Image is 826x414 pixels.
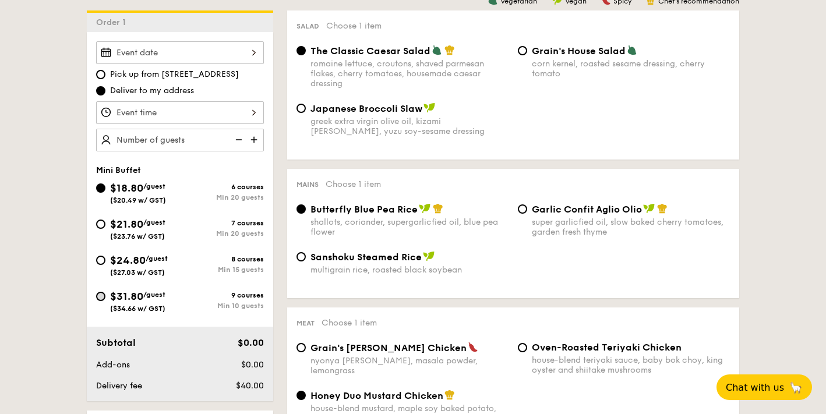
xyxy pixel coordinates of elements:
img: icon-spicy.37a8142b.svg [468,342,478,352]
div: 9 courses [180,291,264,299]
img: icon-vegan.f8ff3823.svg [643,203,655,214]
span: Delivery fee [96,381,142,391]
span: Deliver to my address [110,85,194,97]
img: icon-chef-hat.a58ddaea.svg [444,390,455,400]
span: Choose 1 item [326,21,382,31]
span: Add-ons [96,360,130,370]
div: 6 courses [180,183,264,191]
img: icon-add.58712e84.svg [246,129,264,151]
input: Japanese Broccoli Slawgreek extra virgin olive oil, kizami [PERSON_NAME], yuzu soy-sesame dressing [296,104,306,113]
span: Order 1 [96,17,130,27]
span: Sanshoku Steamed Rice [310,252,422,263]
div: super garlicfied oil, slow baked cherry tomatoes, garden fresh thyme [532,217,730,237]
img: icon-vegetarian.fe4039eb.svg [432,45,442,55]
span: Grain's House Salad [532,45,626,56]
div: shallots, coriander, supergarlicfied oil, blue pea flower [310,217,509,237]
img: icon-vegan.f8ff3823.svg [423,251,435,261]
div: 7 courses [180,219,264,227]
span: Meat [296,319,315,327]
div: greek extra virgin olive oil, kizami [PERSON_NAME], yuzu soy-sesame dressing [310,116,509,136]
span: Grain's [PERSON_NAME] Chicken [310,342,467,353]
input: Sanshoku Steamed Ricemultigrain rice, roasted black soybean [296,252,306,261]
img: icon-chef-hat.a58ddaea.svg [657,203,668,214]
div: house-blend teriyaki sauce, baby bok choy, king oyster and shiitake mushrooms [532,355,730,375]
span: Oven-Roasted Teriyaki Chicken [532,342,682,353]
span: $0.00 [238,337,264,348]
span: Subtotal [96,337,136,348]
input: $21.80/guest($23.76 w/ GST)7 coursesMin 20 guests [96,220,105,229]
span: Choose 1 item [326,179,381,189]
input: Event time [96,101,264,124]
input: Number of guests [96,129,264,151]
div: Min 15 guests [180,266,264,274]
input: Grain's House Saladcorn kernel, roasted sesame dressing, cherry tomato [518,46,527,55]
span: $21.80 [110,218,143,231]
span: Garlic Confit Aglio Olio [532,204,642,215]
span: Japanese Broccoli Slaw [310,103,422,114]
img: icon-vegetarian.fe4039eb.svg [627,45,637,55]
input: The Classic Caesar Saladromaine lettuce, croutons, shaved parmesan flakes, cherry tomatoes, house... [296,46,306,55]
span: Mains [296,181,319,189]
span: ($23.76 w/ GST) [110,232,165,240]
div: 8 courses [180,255,264,263]
input: Oven-Roasted Teriyaki Chickenhouse-blend teriyaki sauce, baby bok choy, king oyster and shiitake ... [518,343,527,352]
img: icon-vegan.f8ff3823.svg [419,203,430,214]
input: Garlic Confit Aglio Oliosuper garlicfied oil, slow baked cherry tomatoes, garden fresh thyme [518,204,527,214]
span: $31.80 [110,290,143,303]
span: /guest [146,254,168,263]
button: Chat with us🦙 [716,374,812,400]
span: $24.80 [110,254,146,267]
input: Deliver to my address [96,86,105,95]
span: $18.80 [110,182,143,194]
span: /guest [143,218,165,227]
img: icon-chef-hat.a58ddaea.svg [433,203,443,214]
input: $24.80/guest($27.03 w/ GST)8 coursesMin 15 guests [96,256,105,265]
span: $0.00 [241,360,264,370]
span: /guest [143,291,165,299]
div: Min 10 guests [180,302,264,310]
span: Pick up from [STREET_ADDRESS] [110,69,239,80]
span: ($20.49 w/ GST) [110,196,166,204]
input: Pick up from [STREET_ADDRESS] [96,70,105,79]
div: Min 20 guests [180,193,264,201]
span: ($27.03 w/ GST) [110,268,165,277]
input: Event date [96,41,264,64]
input: $31.80/guest($34.66 w/ GST)9 coursesMin 10 guests [96,292,105,301]
img: icon-vegan.f8ff3823.svg [423,102,435,113]
span: 🦙 [789,381,803,394]
span: The Classic Caesar Salad [310,45,430,56]
span: ($34.66 w/ GST) [110,305,165,313]
span: Chat with us [726,382,784,393]
div: corn kernel, roasted sesame dressing, cherry tomato [532,59,730,79]
div: nyonya [PERSON_NAME], masala powder, lemongrass [310,356,509,376]
input: $18.80/guest($20.49 w/ GST)6 coursesMin 20 guests [96,183,105,193]
span: Salad [296,22,319,30]
span: $40.00 [236,381,264,391]
span: Choose 1 item [322,318,377,328]
span: Butterfly Blue Pea Rice [310,204,418,215]
span: Honey Duo Mustard Chicken [310,390,443,401]
img: icon-chef-hat.a58ddaea.svg [444,45,455,55]
input: Honey Duo Mustard Chickenhouse-blend mustard, maple soy baked potato, parsley [296,391,306,400]
div: Min 20 guests [180,229,264,238]
div: multigrain rice, roasted black soybean [310,265,509,275]
input: Butterfly Blue Pea Riceshallots, coriander, supergarlicfied oil, blue pea flower [296,204,306,214]
img: icon-reduce.1d2dbef1.svg [229,129,246,151]
div: romaine lettuce, croutons, shaved parmesan flakes, cherry tomatoes, housemade caesar dressing [310,59,509,89]
input: Grain's [PERSON_NAME] Chickennyonya [PERSON_NAME], masala powder, lemongrass [296,343,306,352]
span: /guest [143,182,165,190]
span: Mini Buffet [96,165,141,175]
